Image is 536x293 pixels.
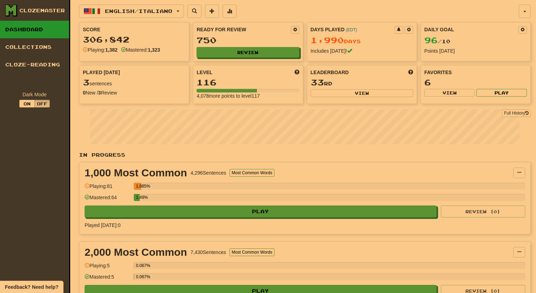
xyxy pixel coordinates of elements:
[424,47,527,54] div: Points [DATE]
[83,77,90,87] span: 3
[197,78,299,87] div: 116
[424,69,527,76] div: Favorites
[197,36,299,45] div: 750
[83,90,86,96] strong: 0
[19,100,35,108] button: On
[79,151,531,158] p: In Progress
[136,194,139,201] div: 1.49%
[136,183,141,190] div: 1.885%
[85,247,187,258] div: 2,000 Most Common
[85,206,437,217] button: Play
[83,46,118,53] div: Playing:
[85,273,130,285] div: Mastered: 5
[311,47,413,54] div: Includes [DATE]!
[311,89,413,97] button: View
[19,7,65,14] div: Clozemaster
[191,249,226,256] div: 7,430 Sentences
[85,262,130,274] div: Playing: 5
[105,47,118,53] strong: 1,382
[191,169,226,176] div: 4,296 Sentences
[83,35,185,44] div: 306,842
[5,284,58,291] span: Open feedback widget
[311,36,413,45] div: Day s
[85,222,120,228] span: Played [DATE]: 0
[311,26,395,33] div: Days Played
[408,69,413,76] span: This week in points, UTC
[83,26,185,33] div: Score
[476,89,527,97] button: Play
[83,78,185,87] div: sentences
[5,91,64,98] div: Dark Mode
[197,26,291,33] div: Ready for Review
[197,69,212,76] span: Level
[79,5,184,18] button: English/Italiano
[85,183,130,194] div: Playing: 81
[121,46,160,53] div: Mastered:
[424,89,475,97] button: View
[205,5,219,18] button: Add sentence to collection
[197,47,299,58] button: Review
[98,90,101,96] strong: 3
[311,69,349,76] span: Leaderboard
[85,194,130,206] div: Mastered: 64
[441,206,525,217] button: Review (0)
[424,38,450,44] span: / 10
[311,35,344,45] span: 1,990
[148,47,160,53] strong: 1,323
[295,69,299,76] span: Score more points to level up
[83,89,185,96] div: New / Review
[346,27,357,32] a: (EDT)
[105,8,172,14] span: English / Italiano
[187,5,201,18] button: Search sentences
[424,26,518,34] div: Daily Goal
[85,168,187,178] div: 1,000 Most Common
[34,100,50,108] button: Off
[502,109,531,117] a: Full History
[223,5,237,18] button: More stats
[311,78,413,87] div: rd
[230,169,274,177] button: Most Common Words
[230,248,274,256] button: Most Common Words
[424,78,527,87] div: 6
[424,35,438,45] span: 96
[83,69,120,76] span: Played [DATE]
[311,77,324,87] span: 33
[197,92,299,99] div: 4,078 more points to level 117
